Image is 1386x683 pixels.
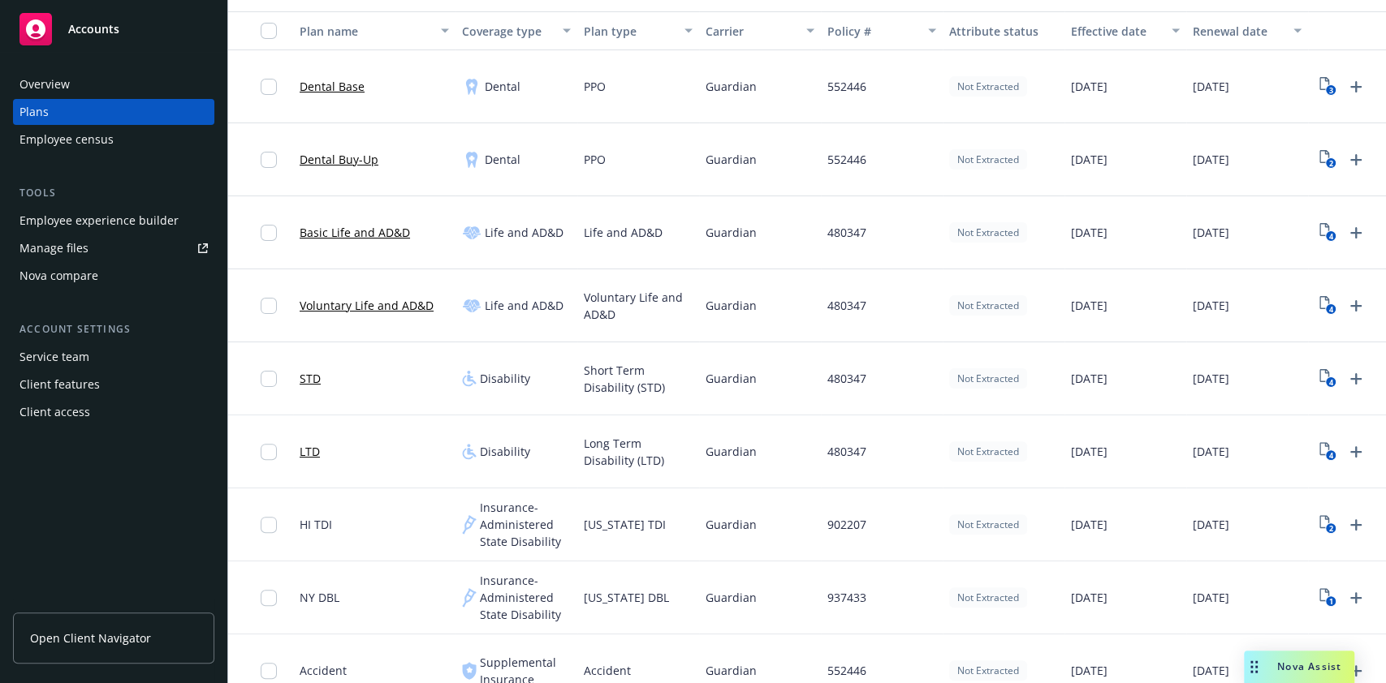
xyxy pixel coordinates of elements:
[1343,585,1369,611] a: Upload Plan Documents
[1315,147,1341,173] a: View Plan Documents
[706,151,757,168] span: Guardian
[584,289,693,323] span: Voluntary Life and AD&D
[827,516,866,533] span: 902207
[261,23,277,39] input: Select all
[261,444,277,460] input: Toggle Row Selected
[1328,377,1332,388] text: 4
[1193,443,1229,460] span: [DATE]
[577,11,699,50] button: Plan type
[1328,231,1332,242] text: 4
[1193,224,1229,241] span: [DATE]
[261,225,277,241] input: Toggle Row Selected
[480,572,571,623] span: Insurance-Administered State Disability
[1193,370,1229,387] span: [DATE]
[485,78,520,95] span: Dental
[949,660,1027,681] div: Not Extracted
[827,443,866,460] span: 480347
[19,71,70,97] div: Overview
[1193,589,1229,606] span: [DATE]
[1193,297,1229,314] span: [DATE]
[584,516,666,533] span: [US_STATE] TDI
[485,151,520,168] span: Dental
[19,235,89,261] div: Manage files
[1315,439,1341,465] a: View Plan Documents
[1328,85,1332,96] text: 3
[1315,74,1341,100] a: View Plan Documents
[19,208,179,234] div: Employee experience builder
[699,11,821,50] button: Carrier
[300,662,347,679] span: Accident
[19,99,49,125] div: Plans
[300,78,365,95] a: Dental Base
[1064,11,1186,50] button: Effective date
[584,662,631,679] span: Accident
[949,149,1027,170] div: Not Extracted
[827,662,866,679] span: 552446
[19,399,90,425] div: Client access
[949,368,1027,389] div: Not Extracted
[1071,224,1108,241] span: [DATE]
[13,321,214,337] div: Account settings
[480,499,571,550] span: Insurance-Administered State Disability
[261,298,277,314] input: Toggle Row Selected
[19,372,100,397] div: Client features
[261,517,277,533] input: Toggle Row Selected
[293,11,456,50] button: Plan name
[13,99,214,125] a: Plans
[584,151,606,168] span: PPO
[480,370,530,387] span: Disability
[1071,370,1108,387] span: [DATE]
[13,399,214,425] a: Client access
[485,224,563,241] span: Life and AD&D
[1071,662,1108,679] span: [DATE]
[1315,220,1341,246] a: View Plan Documents
[261,79,277,95] input: Toggle Row Selected
[19,344,89,370] div: Service team
[1328,304,1332,315] text: 4
[261,663,277,679] input: Toggle Row Selected
[1315,293,1341,319] a: View Plan Documents
[1343,439,1369,465] a: Upload Plan Documents
[13,235,214,261] a: Manage files
[19,127,114,152] div: Employee census
[1193,78,1229,95] span: [DATE]
[13,127,214,152] a: Employee census
[827,23,918,40] div: Policy #
[584,589,669,606] span: [US_STATE] DBL
[30,629,151,646] span: Open Client Navigator
[13,6,214,52] a: Accounts
[1343,293,1369,319] a: Upload Plan Documents
[827,151,866,168] span: 552446
[13,71,214,97] a: Overview
[584,78,606,95] span: PPO
[1343,74,1369,100] a: Upload Plan Documents
[1244,651,1264,683] div: Drag to move
[456,11,577,50] button: Coverage type
[13,344,214,370] a: Service team
[706,78,757,95] span: Guardian
[68,23,119,36] span: Accounts
[300,370,321,387] a: STD
[949,514,1027,535] div: Not Extracted
[1193,662,1229,679] span: [DATE]
[1328,596,1332,607] text: 1
[706,370,757,387] span: Guardian
[300,516,332,533] span: HI TDI
[1343,147,1369,173] a: Upload Plan Documents
[1328,450,1332,461] text: 4
[1071,589,1108,606] span: [DATE]
[827,589,866,606] span: 937433
[1071,151,1108,168] span: [DATE]
[1193,151,1229,168] span: [DATE]
[1315,512,1341,538] a: View Plan Documents
[300,443,320,460] a: LTD
[480,443,530,460] span: Disability
[949,23,1058,40] div: Attribute status
[300,589,339,606] span: NY DBL
[827,224,866,241] span: 480347
[1343,220,1369,246] a: Upload Plan Documents
[1244,651,1354,683] button: Nova Assist
[584,435,693,469] span: Long Term Disability (LTD)
[1071,443,1108,460] span: [DATE]
[1193,516,1229,533] span: [DATE]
